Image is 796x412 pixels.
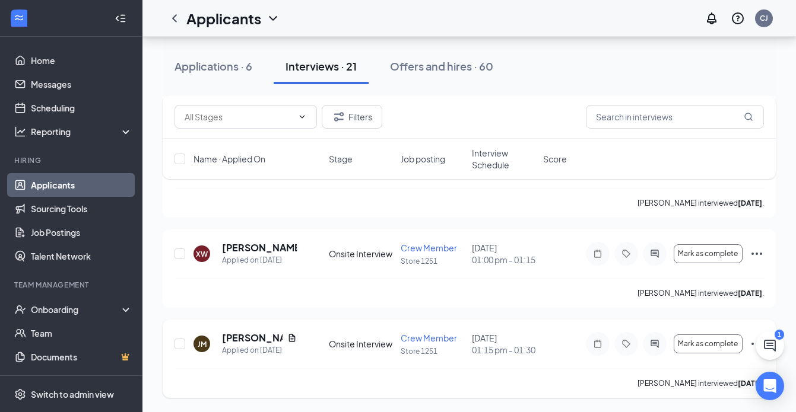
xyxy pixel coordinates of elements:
[705,11,719,25] svg: Notifications
[31,321,132,345] a: Team
[648,249,662,258] svg: ActiveChat
[222,254,297,266] div: Applied on [DATE]
[750,337,764,351] svg: Ellipses
[14,155,130,165] div: Hiring
[14,280,130,290] div: Team Management
[401,256,465,266] p: Store 1251
[638,288,764,298] p: [PERSON_NAME] interviewed .
[401,333,457,343] span: Crew Member
[390,59,493,74] div: Offers and hires · 60
[222,241,297,254] h5: [PERSON_NAME]
[31,72,132,96] a: Messages
[31,221,132,244] a: Job Postings
[222,331,283,344] h5: [PERSON_NAME]
[472,242,536,266] div: [DATE]
[472,332,536,356] div: [DATE]
[198,339,207,349] div: JM
[287,333,297,343] svg: Document
[472,147,536,171] span: Interview Schedule
[329,153,353,165] span: Stage
[744,112,753,122] svg: MagnifyingGlass
[185,110,293,123] input: All Stages
[674,244,743,263] button: Mark as complete
[674,334,743,353] button: Mark as complete
[401,346,465,356] p: Store 1251
[543,153,567,165] span: Score
[31,49,132,72] a: Home
[31,244,132,268] a: Talent Network
[760,13,768,23] div: CJ
[401,242,457,253] span: Crew Member
[31,197,132,221] a: Sourcing Tools
[638,378,764,388] p: [PERSON_NAME] interviewed .
[297,112,307,122] svg: ChevronDown
[619,249,633,258] svg: Tag
[648,339,662,349] svg: ActiveChat
[472,254,536,266] span: 01:00 pm - 01:15 pm
[196,249,208,259] div: XW
[194,153,265,165] span: Name · Applied On
[14,304,26,315] svg: UserCheck
[756,372,784,400] div: Open Intercom Messenger
[31,345,132,369] a: DocumentsCrown
[738,379,762,388] b: [DATE]
[738,289,762,298] b: [DATE]
[472,344,536,356] span: 01:15 pm - 01:30 pm
[31,304,122,315] div: Onboarding
[31,126,133,138] div: Reporting
[167,11,182,25] svg: ChevronLeft
[31,96,132,120] a: Scheduling
[750,247,764,261] svg: Ellipses
[591,249,605,258] svg: Note
[175,59,252,74] div: Applications · 6
[31,173,132,197] a: Applicants
[31,369,132,392] a: SurveysCrown
[332,110,346,124] svg: Filter
[619,339,633,349] svg: Tag
[756,331,784,360] button: ChatActive
[731,11,745,25] svg: QuestionInfo
[266,11,280,25] svg: ChevronDown
[775,330,784,340] div: 1
[14,126,26,138] svg: Analysis
[186,8,261,28] h1: Applicants
[738,199,762,207] b: [DATE]
[638,198,764,208] p: [PERSON_NAME] interviewed .
[329,248,393,260] div: Onsite Interview
[401,153,445,165] span: Job posting
[586,105,764,129] input: Search in interviews
[763,338,777,353] svg: ChatActive
[678,250,738,258] span: Mark as complete
[13,12,25,24] svg: WorkstreamLogo
[329,338,393,350] div: Onsite Interview
[222,344,297,356] div: Applied on [DATE]
[115,12,126,24] svg: Collapse
[591,339,605,349] svg: Note
[322,105,382,129] button: Filter Filters
[286,59,357,74] div: Interviews · 21
[31,388,114,400] div: Switch to admin view
[678,340,738,348] span: Mark as complete
[14,388,26,400] svg: Settings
